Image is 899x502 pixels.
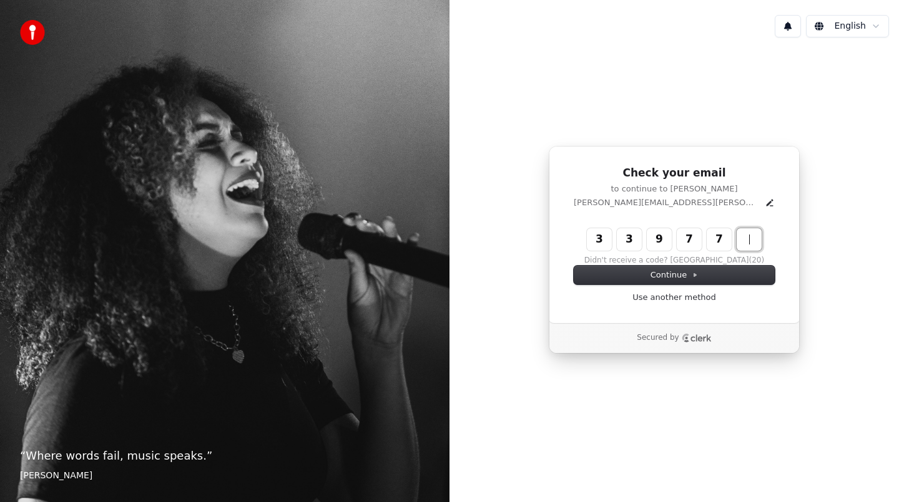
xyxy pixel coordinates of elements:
[682,334,712,342] a: Clerk logo
[20,447,430,465] p: “ Where words fail, music speaks. ”
[765,198,775,208] button: Edit
[651,269,698,281] span: Continue
[632,292,716,303] a: Use another method
[574,197,760,208] p: [PERSON_NAME][EMAIL_ADDRESS][PERSON_NAME][DOMAIN_NAME]
[574,266,775,284] button: Continue
[574,166,775,181] h1: Check your email
[587,228,787,251] input: Enter verification code
[574,183,775,195] p: to continue to [PERSON_NAME]
[20,20,45,45] img: youka
[20,470,430,482] footer: [PERSON_NAME]
[637,333,679,343] p: Secured by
